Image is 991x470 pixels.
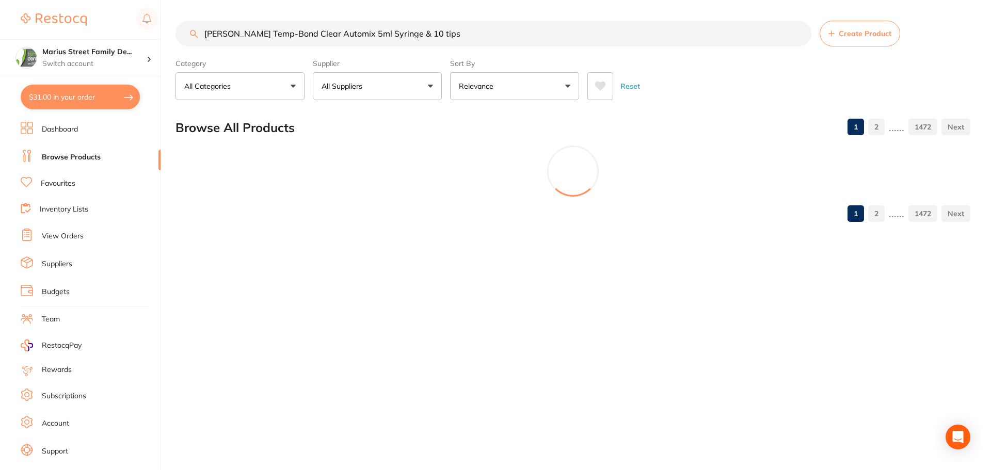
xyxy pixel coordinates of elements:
a: View Orders [42,231,84,241]
label: Category [175,59,305,68]
a: RestocqPay [21,339,82,351]
p: All Suppliers [322,81,366,91]
p: ...... [889,207,904,219]
a: Inventory Lists [40,204,88,215]
a: Dashboard [42,124,78,135]
button: Reset [617,72,643,100]
p: All Categories [184,81,235,91]
img: Restocq Logo [21,13,87,26]
img: Marius Street Family Dental [16,47,37,68]
img: RestocqPay [21,339,33,351]
p: Switch account [42,59,147,69]
a: Restocq Logo [21,8,87,31]
a: 1 [848,203,864,224]
button: Relevance [450,72,579,100]
a: Suppliers [42,259,72,269]
a: Budgets [42,287,70,297]
a: 1472 [908,117,937,137]
button: $31.00 in your order [21,85,140,109]
h2: Browse All Products [175,121,295,135]
button: All Suppliers [313,72,442,100]
a: Team [42,314,60,325]
button: All Categories [175,72,305,100]
input: Search Products [175,21,811,46]
a: Support [42,446,68,457]
p: Relevance [459,81,498,91]
p: ...... [889,121,904,133]
div: Open Intercom Messenger [946,425,970,449]
label: Sort By [450,59,579,68]
label: Supplier [313,59,442,68]
a: 1472 [908,203,937,224]
a: Subscriptions [42,391,86,401]
button: Create Product [820,21,900,46]
a: 1 [848,117,864,137]
span: RestocqPay [42,341,82,351]
h4: Marius Street Family Dental [42,47,147,57]
span: Create Product [839,29,891,38]
a: Rewards [42,365,72,375]
a: Browse Products [42,152,101,163]
a: 2 [868,117,885,137]
a: 2 [868,203,885,224]
a: Favourites [41,179,75,189]
a: Account [42,418,69,429]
